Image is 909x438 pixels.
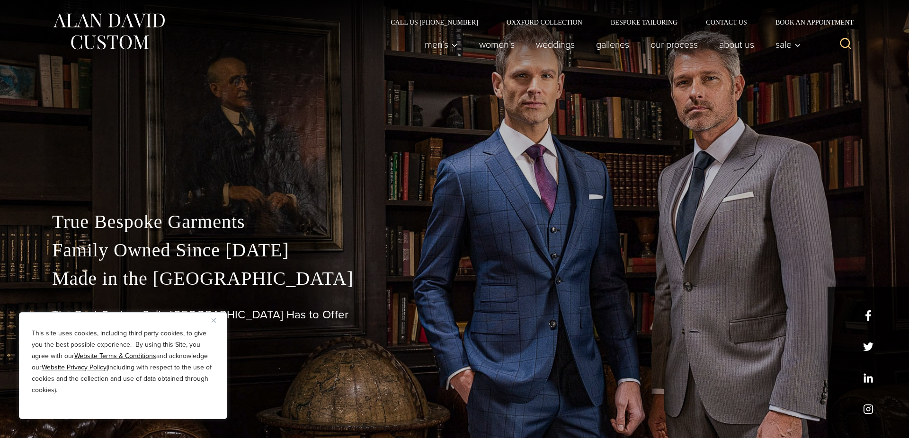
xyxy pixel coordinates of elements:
a: Galleries [586,35,640,54]
p: This site uses cookies, including third party cookies, to give you the best possible experience. ... [32,328,214,396]
a: Website Privacy Policy [42,362,107,372]
a: instagram [863,404,873,414]
img: Alan David Custom [52,10,166,53]
p: True Bespoke Garments Family Owned Since [DATE] Made in the [GEOGRAPHIC_DATA] [52,208,857,293]
a: Oxxford Collection [492,19,597,26]
a: Contact Us [692,19,761,26]
a: linkedin [863,373,873,383]
span: Men’s [425,40,458,49]
a: weddings [526,35,586,54]
nav: Primary Navigation [414,35,806,54]
button: View Search Form [834,33,857,56]
a: Book an Appointment [761,19,857,26]
img: Close [212,318,216,323]
a: Bespoke Tailoring [597,19,692,26]
a: Women’s [469,35,526,54]
a: x/twitter [863,342,873,352]
a: About Us [709,35,765,54]
nav: Secondary Navigation [376,19,857,26]
a: facebook [863,310,873,321]
button: Close [212,315,223,326]
a: Website Terms & Conditions [74,351,156,361]
a: Our Process [640,35,709,54]
span: Sale [775,40,801,49]
a: Call Us [PHONE_NUMBER] [376,19,492,26]
h1: The Best Custom Suits [GEOGRAPHIC_DATA] Has to Offer [52,308,857,322]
